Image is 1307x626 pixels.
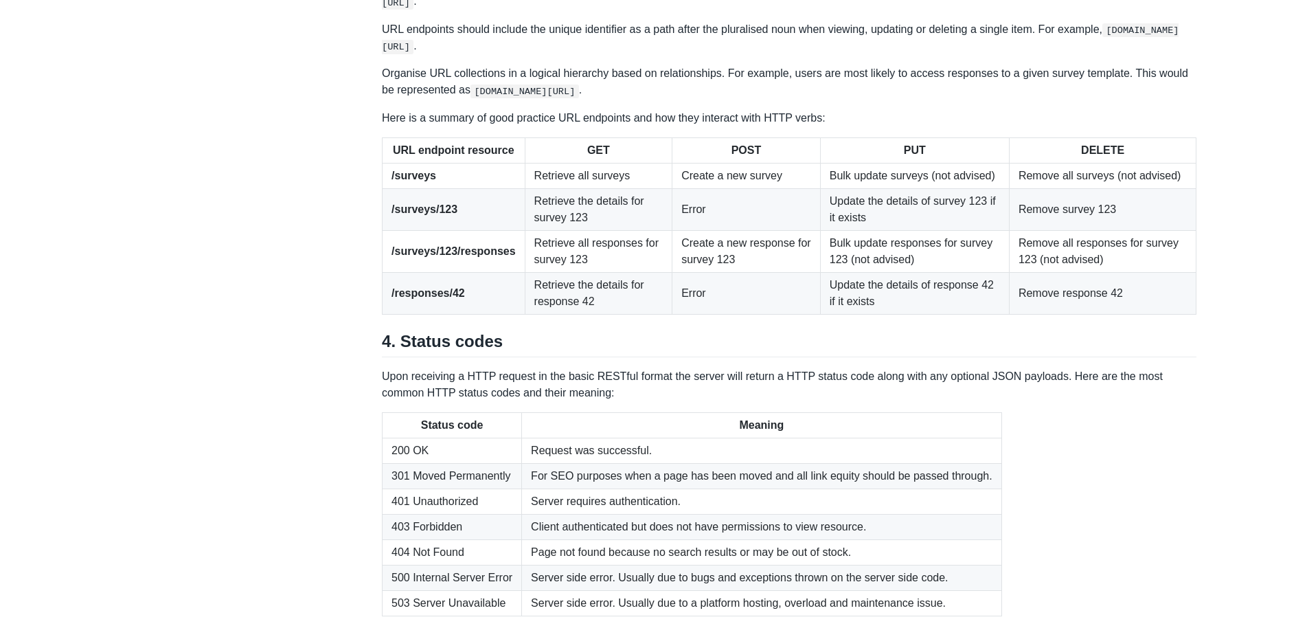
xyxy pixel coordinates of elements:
td: 500 Internal Server Error [383,565,522,590]
strong: /surveys/123 [391,203,457,215]
th: PUT [820,137,1009,163]
code: [DOMAIN_NAME][URL] [382,23,1179,54]
strong: /responses/42 [391,287,465,299]
td: Remove all surveys (not advised) [1009,163,1196,188]
td: 301 Moved Permanently [383,463,522,489]
td: 503 Server Unavailable [383,590,522,616]
th: Meaning [522,412,1002,438]
td: Error [672,188,821,230]
td: Remove response 42 [1009,272,1196,314]
p: Upon receiving a HTTP request in the basic RESTful format the server will return a HTTP status co... [382,368,1196,401]
th: URL endpoint resource [383,137,525,163]
td: Create a new response for survey 123 [672,230,821,272]
td: 401 Unauthorized [383,489,522,514]
td: Server side error. Usually due to a platform hosting, overload and maintenance issue. [522,590,1002,616]
td: Remove all responses for survey 123 (not advised) [1009,230,1196,272]
strong: /surveys/123/responses [391,245,516,257]
td: Retrieve the details for response 42 [525,272,672,314]
td: Error [672,272,821,314]
td: Bulk update responses for survey 123 (not advised) [820,230,1009,272]
p: Here is a summary of good practice URL endpoints and how they interact with HTTP verbs: [382,110,1196,126]
th: Status code [383,412,522,438]
td: Remove survey 123 [1009,188,1196,230]
strong: /surveys [391,170,436,181]
td: Server side error. Usually due to bugs and exceptions thrown on the server side code. [522,565,1002,590]
td: Bulk update surveys (not advised) [820,163,1009,188]
p: Organise URL collections in a logical hierarchy based on relationships. For example, users are mo... [382,65,1196,98]
code: [DOMAIN_NAME][URL] [470,85,579,98]
td: 200 OK [383,438,522,463]
th: GET [525,137,672,163]
td: 404 Not Found [383,539,522,565]
td: Retrieve all responses for survey 123 [525,230,672,272]
td: Server requires authentication. [522,489,1002,514]
p: URL endpoints should include the unique identifier as a path after the pluralised noun when viewi... [382,21,1196,55]
td: For SEO purposes when a page has been moved and all link equity should be passed through. [522,463,1002,489]
th: POST [672,137,821,163]
td: Page not found because no search results or may be out of stock. [522,539,1002,565]
td: Update the details of survey 123 if it exists [820,188,1009,230]
td: Retrieve all surveys [525,163,672,188]
td: Client authenticated but does not have permissions to view resource. [522,514,1002,539]
h2: 4. Status codes [382,331,1196,357]
td: Create a new survey [672,163,821,188]
td: 403 Forbidden [383,514,522,539]
th: DELETE [1009,137,1196,163]
td: Retrieve the details for survey 123 [525,188,672,230]
td: Update the details of response 42 if it exists [820,272,1009,314]
td: Request was successful. [522,438,1002,463]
